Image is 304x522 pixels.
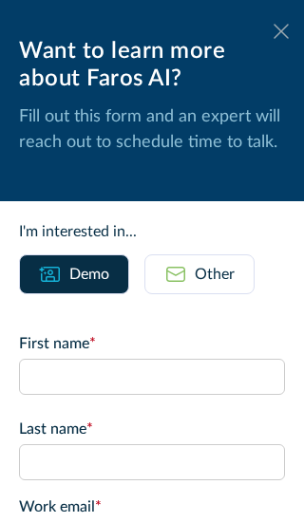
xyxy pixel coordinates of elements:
[195,263,235,286] div: Other
[19,332,285,355] label: First name
[19,418,285,440] label: Last name
[19,495,285,518] label: Work email
[19,104,285,156] p: Fill out this form and an expert will reach out to schedule time to talk.
[19,38,285,93] div: Want to learn more about Faros AI?
[19,220,285,243] div: I'm interested in...
[69,263,109,286] div: Demo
